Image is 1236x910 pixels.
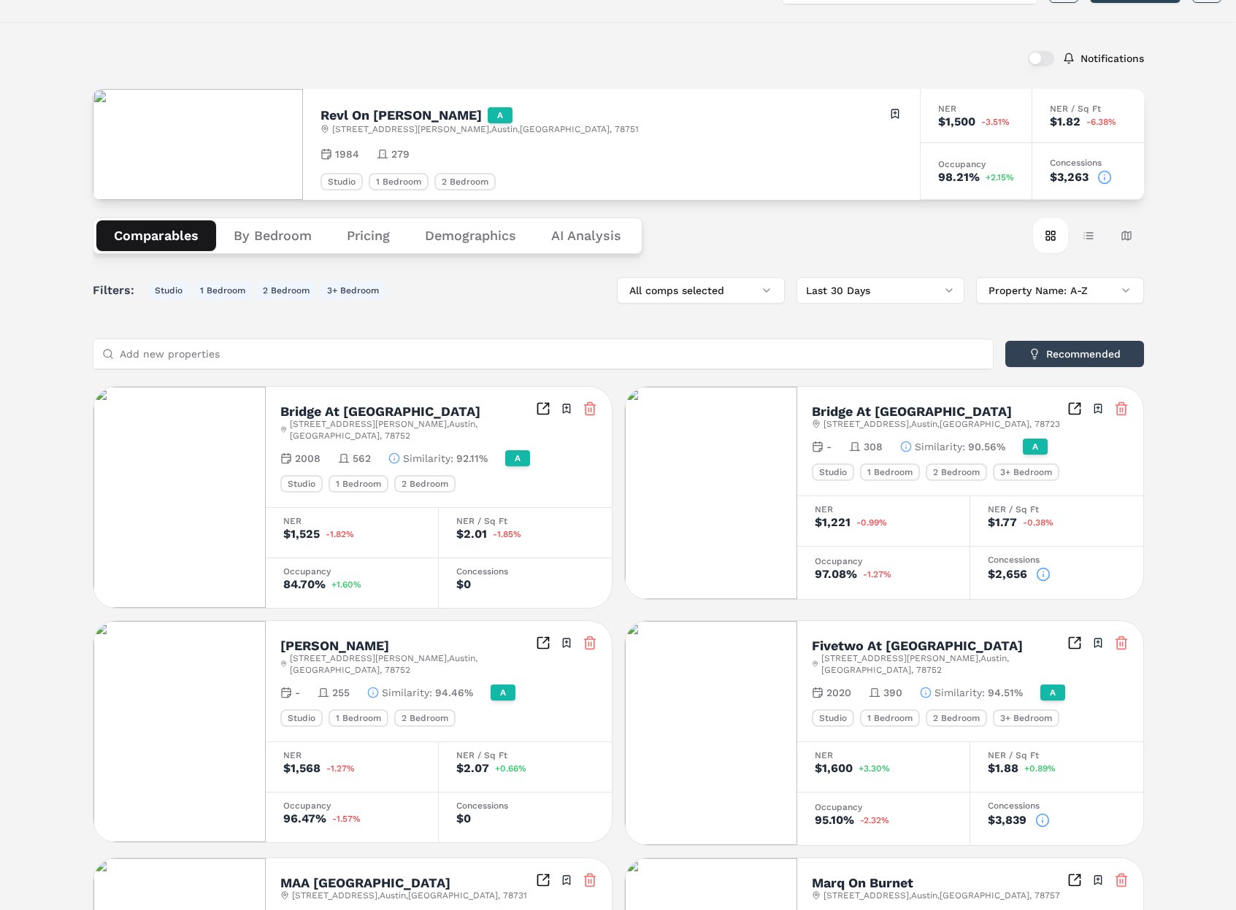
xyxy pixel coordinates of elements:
[456,579,471,590] div: $0
[938,171,980,183] div: 98.21%
[367,685,473,700] button: Similarity:94.46%
[826,685,851,700] span: 2020
[283,813,326,825] div: 96.47%
[938,160,1014,169] div: Occupancy
[493,530,521,539] span: -1.85%
[812,405,1012,418] h2: Bridge At [GEOGRAPHIC_DATA]
[1050,116,1080,128] div: $1.82
[859,764,890,773] span: +3.30%
[934,685,985,700] span: Similarity :
[216,220,329,251] button: By Bedroom
[93,282,143,299] span: Filters:
[456,567,594,576] div: Concessions
[988,568,1027,580] div: $2,656
[1050,158,1126,167] div: Concessions
[1067,636,1082,650] a: Inspect Comparables
[988,685,1023,700] span: 94.51%
[993,463,1059,481] div: 3+ Bedroom
[1040,685,1065,701] div: A
[292,890,527,901] span: [STREET_ADDRESS] , Austin , [GEOGRAPHIC_DATA] , 78731
[382,685,432,700] span: Similarity :
[280,475,323,493] div: Studio
[488,107,513,123] div: A
[883,685,902,700] span: 390
[821,652,1067,676] span: [STREET_ADDRESS][PERSON_NAME] , Austin , [GEOGRAPHIC_DATA] , 78752
[986,173,1014,182] span: +2.15%
[456,451,488,466] span: 92.11%
[403,451,453,466] span: Similarity :
[407,220,534,251] button: Demographics
[988,763,1018,774] div: $1.88
[120,339,984,369] input: Add new properties
[860,709,920,727] div: 1 Bedroom
[1050,171,1089,183] div: $3,263
[391,147,410,161] span: 279
[283,567,421,576] div: Occupancy
[320,109,482,122] h2: Revl On [PERSON_NAME]
[331,580,361,589] span: +1.60%
[968,439,1005,454] span: 90.56%
[320,173,363,190] div: Studio
[1080,53,1144,63] label: Notifications
[993,709,1059,727] div: 3+ Bedroom
[1086,117,1116,126] span: -6.38%
[283,763,320,774] div: $1,568
[815,568,857,580] div: 97.08%
[280,639,389,652] h2: [PERSON_NAME]
[495,764,526,773] span: +0.66%
[394,475,456,493] div: 2 Bedroom
[321,282,385,299] button: 3+ Bedroom
[926,463,987,481] div: 2 Bedroom
[280,709,323,727] div: Studio
[864,439,883,454] span: 308
[283,801,421,810] div: Occupancy
[815,557,952,566] div: Occupancy
[388,451,488,466] button: Similarity:92.11%
[353,451,371,466] span: 562
[1067,873,1082,887] a: Inspect Comparables
[290,652,535,676] span: [STREET_ADDRESS][PERSON_NAME] , Austin , [GEOGRAPHIC_DATA] , 78752
[456,801,594,810] div: Concessions
[926,709,987,727] div: 2 Bedroom
[332,685,350,700] span: 255
[290,418,535,441] span: [STREET_ADDRESS][PERSON_NAME] , Austin , [GEOGRAPHIC_DATA] , 78752
[826,439,832,454] span: -
[283,579,326,590] div: 84.70%
[860,816,889,825] span: -2.32%
[900,439,1005,454] button: Similarity:90.56%
[988,801,1126,810] div: Concessions
[856,518,887,527] span: -0.99%
[456,517,594,525] div: NER / Sq Ft
[335,147,359,161] span: 1984
[815,763,853,774] div: $1,600
[988,555,1126,564] div: Concessions
[812,709,854,727] div: Studio
[280,405,480,418] h2: Bridge At [GEOGRAPHIC_DATA]
[1023,439,1048,455] div: A
[988,505,1126,514] div: NER / Sq Ft
[536,636,550,650] a: Inspect Comparables
[369,173,429,190] div: 1 Bedroom
[938,116,975,128] div: $1,500
[863,570,891,579] span: -1.27%
[295,451,320,466] span: 2008
[1005,341,1144,367] button: Recommended
[988,751,1126,760] div: NER / Sq Ft
[434,173,496,190] div: 2 Bedroom
[1024,764,1056,773] span: +0.89%
[988,517,1017,528] div: $1.77
[149,282,188,299] button: Studio
[536,873,550,887] a: Inspect Comparables
[815,803,952,811] div: Occupancy
[1067,401,1082,416] a: Inspect Comparables
[283,528,320,540] div: $1,525
[815,751,952,760] div: NER
[812,876,913,890] h2: Marq On Burnet
[938,104,1014,113] div: NER
[920,685,1023,700] button: Similarity:94.51%
[329,709,388,727] div: 1 Bedroom
[456,763,489,774] div: $2.07
[96,220,216,251] button: Comparables
[988,814,1026,826] div: $3,839
[456,813,471,825] div: $0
